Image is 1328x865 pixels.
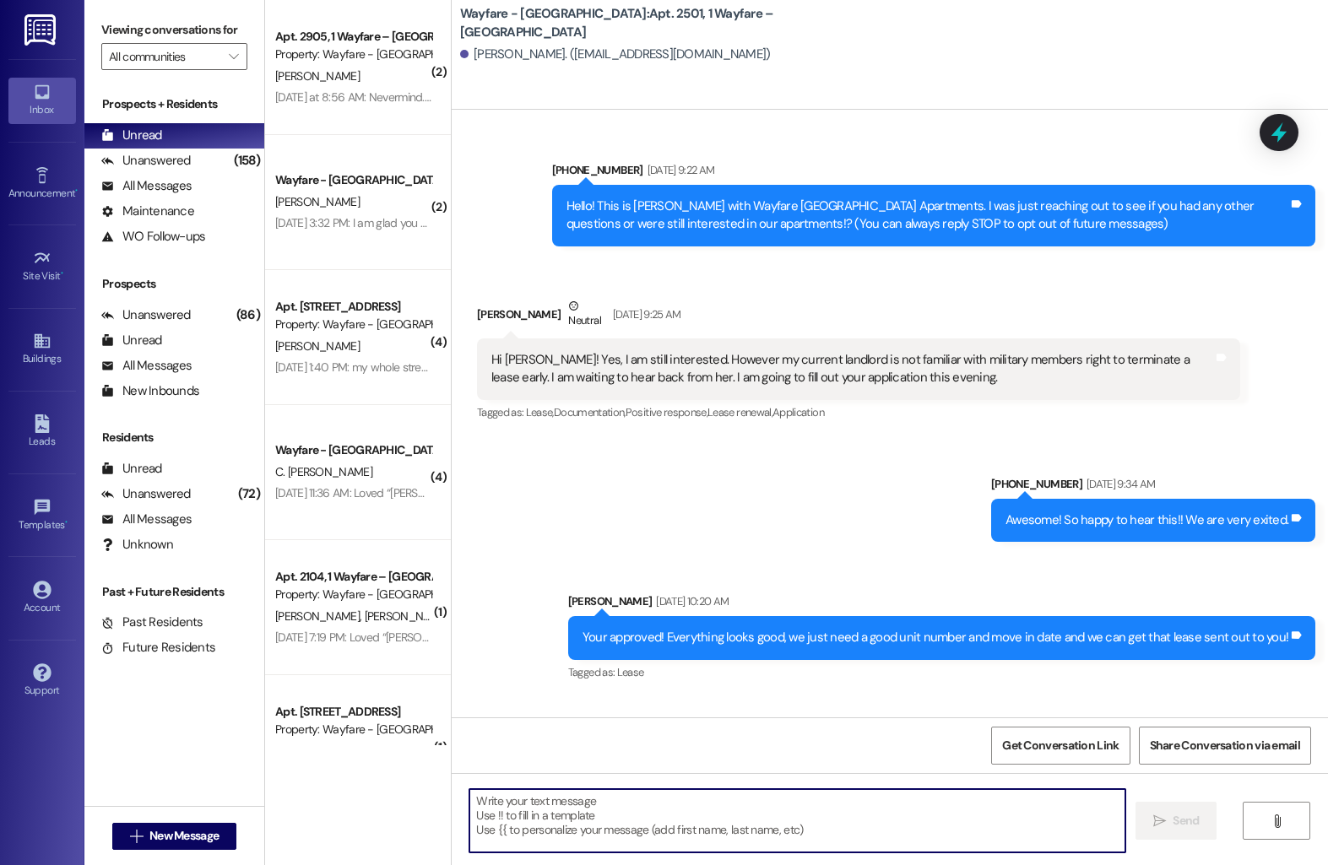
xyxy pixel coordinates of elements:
div: All Messages [101,177,192,195]
span: Positive response , [626,405,707,419]
div: Past Residents [101,614,203,631]
button: Send [1136,802,1217,840]
div: (158) [230,148,264,174]
i:  [130,830,143,843]
div: Apt. 2104, 1 Wayfare – [GEOGRAPHIC_DATA] [275,568,431,586]
div: Prospects [84,275,264,293]
b: Wayfare - [GEOGRAPHIC_DATA]: Apt. 2501, 1 Wayfare – [GEOGRAPHIC_DATA] [460,5,798,41]
div: Residents [84,429,264,446]
div: [PERSON_NAME] [568,592,1315,616]
span: Lease , [526,405,554,419]
div: [DATE] 1:40 PM: my whole street thinks it's okay [275,360,503,375]
div: Property: Wayfare - [GEOGRAPHIC_DATA] [275,721,431,738]
input: All communities [109,43,220,70]
div: [DATE] 10:20 AM [652,592,729,610]
span: [PERSON_NAME] [275,608,365,624]
div: All Messages [101,357,192,375]
span: Application [772,405,824,419]
a: Leads [8,409,76,455]
div: [DATE] 9:22 AM [643,161,715,179]
div: [DATE] 7:19 PM: Loved “[PERSON_NAME] (Wayfare - [GEOGRAPHIC_DATA]): Pool Update : The pool is open!” [275,630,801,645]
span: • [75,185,78,197]
div: [PERSON_NAME] [477,297,1240,338]
div: Apt. [STREET_ADDRESS] [275,703,431,721]
span: Send [1173,812,1199,830]
div: [DATE] 9:25 AM [609,305,681,323]
div: Unanswered [101,306,191,324]
div: All Messages [101,511,192,528]
img: ResiDesk Logo [24,14,59,46]
div: [PHONE_NUMBER] [552,161,1315,185]
div: WO Follow-ups [101,228,205,246]
button: New Message [112,823,237,850]
div: Hello! This is [PERSON_NAME] with Wayfare [GEOGRAPHIC_DATA] Apartments. I was just reaching out t... [566,197,1288,234]
span: [PERSON_NAME] [275,338,360,354]
a: Support [8,658,76,704]
div: [PHONE_NUMBER] [991,475,1315,499]
span: Share Conversation via email [1150,737,1300,754]
div: New Inbounds [101,382,199,400]
button: Share Conversation via email [1139,727,1311,765]
span: [PERSON_NAME] [275,194,360,209]
div: Property: Wayfare - [GEOGRAPHIC_DATA] [275,316,431,333]
div: (72) [234,481,264,507]
div: Tagged as: [477,400,1240,424]
label: Viewing conversations for [101,17,247,43]
div: Past + Future Residents [84,583,264,601]
div: Your approved! Everything looks good, we just need a good unit number and move in date and we can... [583,629,1288,646]
span: Documentation , [554,405,626,419]
div: Apt. 2905, 1 Wayfare – [GEOGRAPHIC_DATA] [275,28,431,46]
div: Unread [101,332,162,349]
div: Apt. [STREET_ADDRESS] [275,298,431,316]
div: Prospects + Residents [84,95,264,113]
div: [DATE] 9:34 AM [1082,475,1156,493]
a: Inbox [8,78,76,123]
span: • [61,268,63,279]
div: Property: Wayfare - [GEOGRAPHIC_DATA] [275,586,431,603]
div: Unread [101,460,162,478]
span: [PERSON_NAME] [364,608,448,624]
div: Wayfare - [GEOGRAPHIC_DATA] [275,171,431,189]
div: Future Residents [101,639,215,657]
i:  [229,50,238,63]
span: Lease [617,665,644,679]
i:  [1271,814,1283,828]
div: (86) [232,302,264,328]
span: Lease renewal , [707,405,772,419]
div: Unknown [101,536,173,554]
span: • [65,516,68,528]
div: [DATE] 3:32 PM: I am glad you enjoyed your time on property! Please do not hesitate to reach out ... [275,215,883,230]
span: New Message [149,827,219,845]
a: Buildings [8,327,76,372]
span: C. [PERSON_NAME] [275,464,372,479]
div: Property: Wayfare - [GEOGRAPHIC_DATA] [275,46,431,63]
div: Unread [101,127,162,144]
span: Get Conversation Link [1002,737,1119,754]
a: Templates • [8,493,76,538]
div: [PERSON_NAME]. ([EMAIL_ADDRESS][DOMAIN_NAME]) [460,46,771,63]
a: Site Visit • [8,244,76,289]
div: Unanswered [101,485,191,503]
div: Unanswered [101,152,191,170]
a: Account [8,576,76,621]
i:  [1153,814,1166,828]
div: Tagged as: [568,660,1315,684]
span: [PERSON_NAME] [275,743,360,759]
div: Maintenance [101,203,194,220]
button: Get Conversation Link [991,727,1130,765]
span: [PERSON_NAME] [275,68,360,84]
div: Neutral [565,297,604,332]
div: Wayfare - [GEOGRAPHIC_DATA] [275,441,431,459]
div: [DATE] at 8:56 AM: Nevermind. I figured it out [275,89,494,105]
div: Hi [PERSON_NAME]! Yes, I am still interested. However my current landlord is not familiar with mi... [491,351,1213,387]
div: Awesome! So happy to hear this!! We are very exited. [1005,511,1288,529]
